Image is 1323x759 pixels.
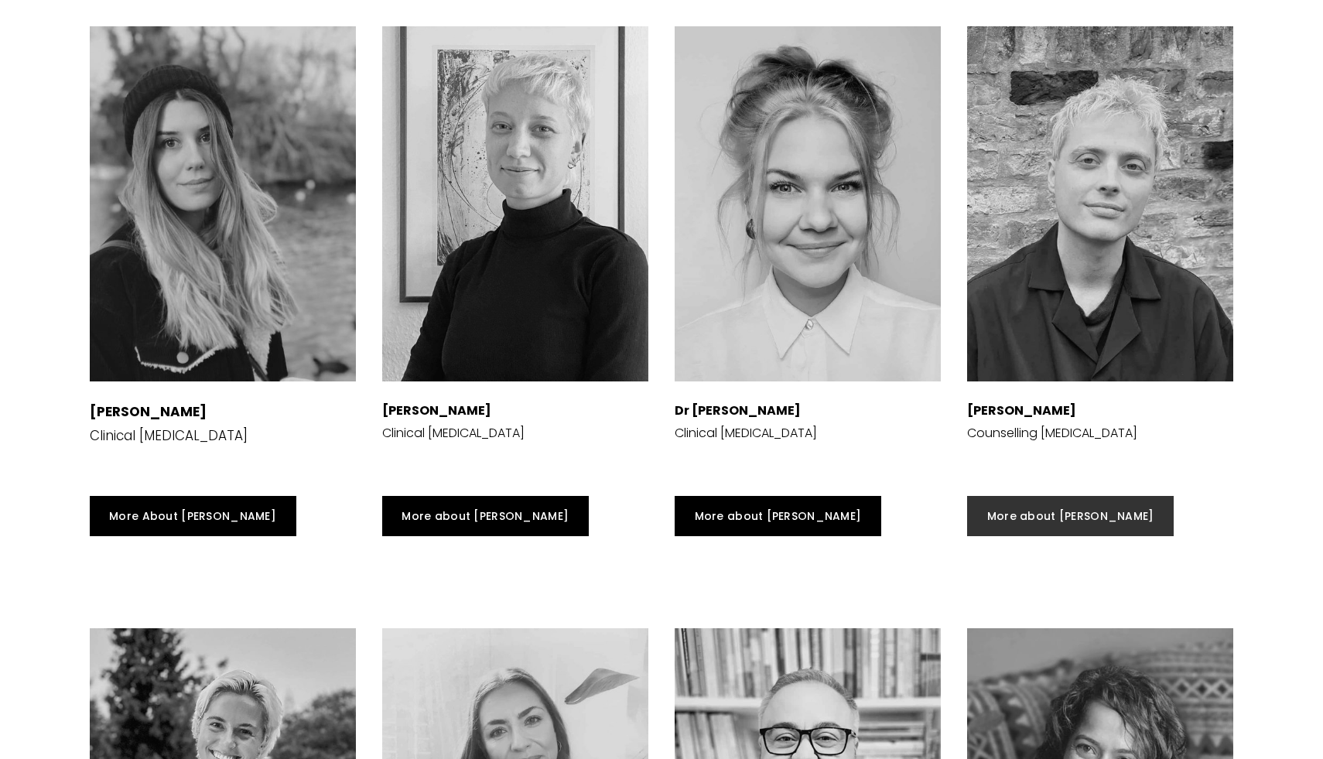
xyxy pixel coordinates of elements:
strong: [PERSON_NAME] [382,402,491,419]
p: Clinical [MEDICAL_DATA] [675,402,817,442]
p: Clinical [MEDICAL_DATA] [90,402,248,445]
p: Counselling [MEDICAL_DATA] [967,402,1137,442]
a: More about [PERSON_NAME] [967,496,1174,536]
p: Clinical [MEDICAL_DATA] [382,424,525,442]
strong: [PERSON_NAME] [967,402,1076,419]
a: More about [PERSON_NAME] [382,496,589,536]
a: More About [PERSON_NAME] [90,496,296,536]
a: More about [PERSON_NAME] [675,496,881,536]
strong: Dr [PERSON_NAME] [675,402,801,419]
strong: [PERSON_NAME] [90,402,207,421]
